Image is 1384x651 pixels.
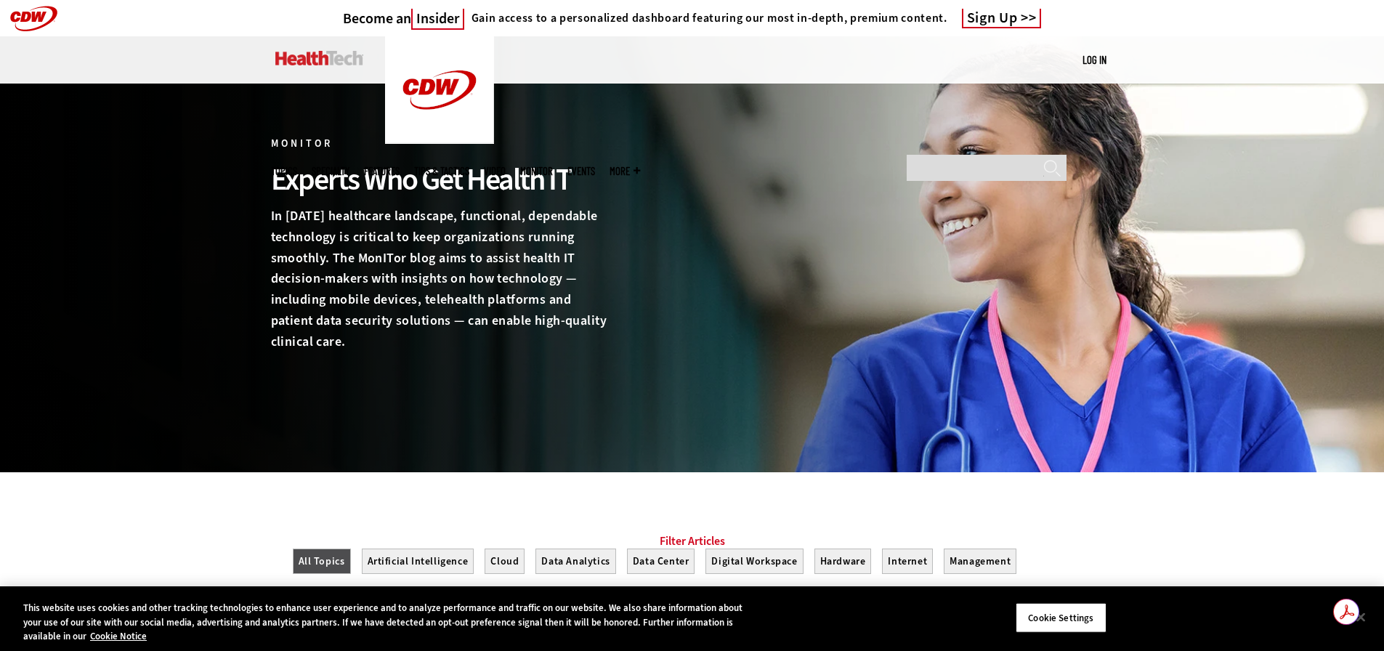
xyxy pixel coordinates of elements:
[814,549,872,574] button: Hardware
[485,549,525,574] button: Cloud
[271,160,608,199] div: Experts Who Get Health IT
[385,36,494,144] img: Home
[414,166,469,177] a: Tips & Tactics
[660,534,725,549] a: Filter Articles
[1082,52,1106,68] div: User menu
[535,549,615,574] button: Data Analytics
[411,9,464,30] span: Insider
[385,132,494,147] a: CDW
[271,166,297,177] span: Topics
[343,9,464,28] h3: Become an
[364,166,400,177] a: Features
[312,166,349,177] span: Specialty
[944,549,1016,574] button: Management
[484,166,506,177] a: Video
[472,11,947,25] h4: Gain access to a personalized dashboard featuring our most in-depth, premium content.
[882,549,933,574] button: Internet
[627,549,695,574] button: Data Center
[520,166,553,177] a: MonITor
[275,51,363,65] img: Home
[1082,53,1106,66] a: Log in
[567,166,595,177] a: Events
[23,601,761,644] div: This website uses cookies and other tracking technologies to enhance user experience and to analy...
[271,206,608,352] p: In [DATE] healthcare landscape, functional, dependable technology is critical to keep organizatio...
[362,549,474,574] button: Artificial Intelligence
[343,9,464,28] a: Become anInsider
[464,11,947,25] a: Gain access to a personalized dashboard featuring our most in-depth, premium content.
[293,549,351,574] button: All Topics
[90,630,147,642] a: More information about your privacy
[705,549,803,574] button: Digital Workspace
[610,166,640,177] span: More
[1016,602,1106,633] button: Cookie Settings
[962,9,1042,28] a: Sign Up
